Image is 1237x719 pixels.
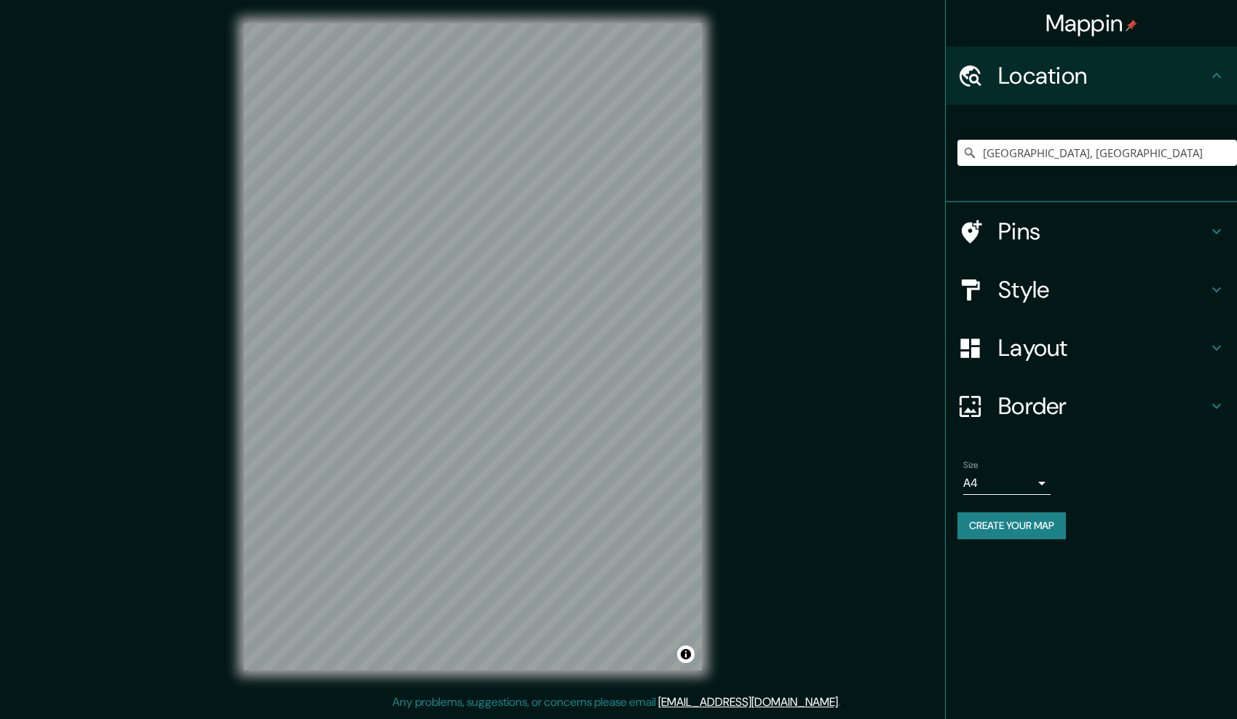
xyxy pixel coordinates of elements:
div: Pins [946,202,1237,261]
label: Size [963,459,979,472]
img: pin-icon.png [1126,20,1137,31]
div: A4 [963,472,1051,495]
h4: Layout [998,333,1208,362]
div: Location [946,47,1237,105]
h4: Mappin [1046,9,1138,38]
div: . [840,694,842,711]
h4: Style [998,275,1208,304]
h4: Location [998,61,1208,90]
h4: Border [998,392,1208,421]
button: Create your map [957,512,1066,539]
div: . [842,694,845,711]
h4: Pins [998,217,1208,246]
input: Pick your city or area [957,140,1237,166]
canvas: Map [244,23,702,670]
a: [EMAIL_ADDRESS][DOMAIN_NAME] [658,694,838,710]
button: Toggle attribution [677,645,695,663]
div: Border [946,377,1237,435]
div: Style [946,261,1237,319]
p: Any problems, suggestions, or concerns please email . [392,694,840,711]
div: Layout [946,319,1237,377]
